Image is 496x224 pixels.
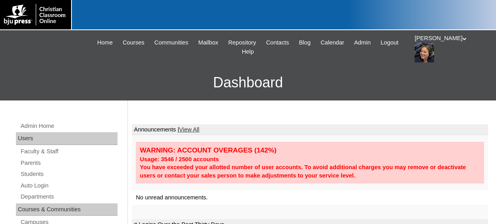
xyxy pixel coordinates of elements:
a: Faculty & Staff [20,147,118,156]
span: Calendar [320,38,344,47]
a: Communities [151,38,193,47]
a: Mailbox [194,38,222,47]
div: You have exceeded your allotted number of user accounts. To avoid additional charges you may remo... [140,163,480,180]
a: Contacts [262,38,293,47]
span: Contacts [266,38,289,47]
a: Auto Login [20,181,118,191]
a: Departments [20,192,118,202]
td: Announcements | [132,124,488,135]
a: Parents [20,158,118,168]
a: Admin [350,38,375,47]
a: Logout [376,38,402,47]
td: No unread announcements. [132,190,488,205]
img: Evelyn Torres-Lopez [415,42,434,62]
span: Courses [123,38,145,47]
div: Courses & Communities [16,203,118,216]
a: Calendar [317,38,348,47]
span: Admin [354,38,371,47]
a: Admin Home [20,121,118,131]
img: logo-white.png [4,4,67,25]
span: Mailbox [198,38,218,47]
a: Blog [295,38,315,47]
a: Home [93,38,117,47]
strong: Usage: 3546 / 2500 accounts [140,156,219,162]
a: Students [20,169,118,179]
a: Repository [224,38,260,47]
span: Help [242,47,254,56]
span: Repository [228,38,256,47]
a: Help [238,47,258,56]
span: Logout [380,38,398,47]
span: Communities [154,38,189,47]
a: Courses [119,38,149,47]
span: Blog [299,38,311,47]
div: [PERSON_NAME] [415,34,488,62]
div: Users [16,132,118,145]
a: View All [179,126,199,133]
h3: Dashboard [4,65,492,100]
span: Home [97,38,113,47]
div: WARNING: ACCOUNT OVERAGES (142%) [140,146,480,155]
